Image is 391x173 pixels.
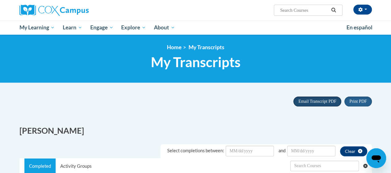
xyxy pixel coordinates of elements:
[346,24,372,31] span: En español
[278,148,286,153] span: and
[279,6,329,14] input: Search Courses
[353,5,372,15] button: Account Settings
[290,161,359,171] input: Search Withdrawn Transcripts
[287,146,335,156] input: Date Input
[344,97,372,106] button: Print PDF
[189,44,224,50] span: My Transcripts
[59,20,86,35] a: Learn
[90,24,113,31] span: Engage
[298,99,336,104] span: Email Transcript PDF
[293,97,341,106] button: Email Transcript PDF
[150,20,179,35] a: About
[63,24,82,31] span: Learn
[151,54,240,70] span: My Transcripts
[121,24,146,31] span: Explore
[15,20,59,35] a: My Learning
[340,146,367,156] button: clear
[19,24,55,31] span: My Learning
[154,24,175,31] span: About
[167,44,181,50] a: Home
[349,99,367,104] span: Print PDF
[19,125,191,136] h2: [PERSON_NAME]
[366,148,386,168] iframe: Button to launch messaging window
[329,6,338,14] button: Search
[19,5,131,16] a: Cox Campus
[15,20,376,35] div: Main menu
[342,21,376,34] a: En español
[117,20,150,35] a: Explore
[19,5,89,16] img: Cox Campus
[226,146,274,156] input: Date Input
[167,148,224,153] span: Select completions between:
[86,20,117,35] a: Engage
